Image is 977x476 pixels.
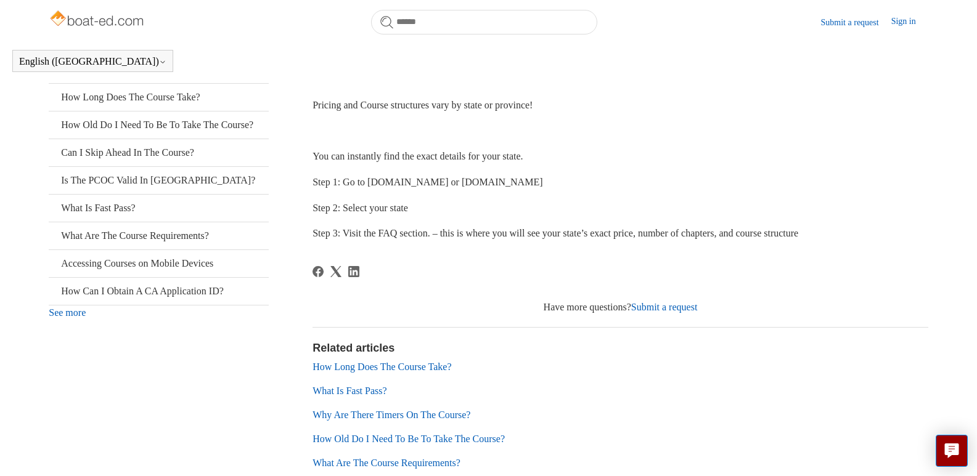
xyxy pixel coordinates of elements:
a: How Long Does The Course Take? [313,361,451,372]
svg: Share this page on LinkedIn [348,266,359,277]
svg: Share this page on X Corp [330,266,341,277]
a: How Can I Obtain A CA Application ID? [49,278,269,305]
a: Sign in [891,15,928,30]
button: Live chat [936,435,968,467]
a: Accessing Courses on Mobile Devices [49,250,269,277]
a: Is The PCOC Valid In [GEOGRAPHIC_DATA]? [49,167,269,194]
svg: Share this page on Facebook [313,266,324,277]
a: What Is Fast Pass? [313,385,386,396]
a: Can I Skip Ahead In The Course? [49,139,269,166]
span: Pricing and Course structures vary by state or province! [313,100,533,110]
a: How Old Do I Need To Be To Take The Course? [49,111,269,139]
a: What Are The Course Requirements? [49,222,269,249]
h2: Related articles [313,340,928,357]
img: Boat-Ed Help Center home page [49,7,147,32]
a: Facebook [313,266,324,277]
a: Why Are There Timers On The Course? [313,409,470,420]
a: X Corp [330,266,341,277]
a: Submit a request [631,302,698,312]
input: Search [371,10,597,34]
div: Have more questions? [313,300,928,315]
span: Step 1: Go to [DOMAIN_NAME] or [DOMAIN_NAME] [313,177,542,187]
button: English ([GEOGRAPHIC_DATA]) [19,56,166,67]
a: Submit a request [821,16,891,29]
span: Step 2: Select your state [313,203,408,213]
a: LinkedIn [348,266,359,277]
a: See more [49,307,86,318]
a: How Old Do I Need To Be To Take The Course? [313,434,505,444]
span: Step 3: Visit the FAQ section. – this is where you will see your state’s exact price, number of c... [313,228,798,238]
span: You can instantly find the exact details for your state. [313,151,523,161]
a: What Are The Course Requirements? [313,458,460,468]
a: How Long Does The Course Take? [49,84,269,111]
a: What Is Fast Pass? [49,195,269,222]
